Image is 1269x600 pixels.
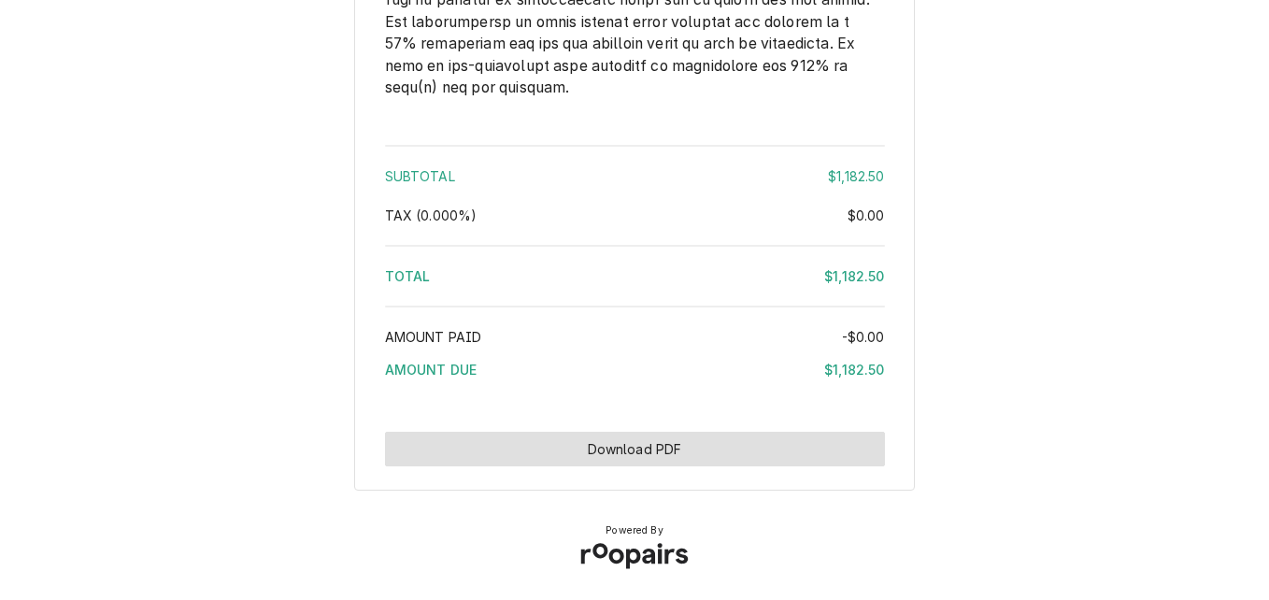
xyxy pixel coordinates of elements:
[606,523,663,538] span: Powered By
[385,138,885,393] div: Amount Summary
[824,266,884,286] div: $1,182.50
[828,166,884,186] div: $1,182.50
[385,432,885,466] div: Button Group Row
[385,362,478,378] span: Amount Due
[385,268,431,284] span: Total
[385,166,885,186] div: Subtotal
[385,266,885,286] div: Total
[824,360,884,379] div: $1,182.50
[385,432,885,466] div: Button Group
[385,360,885,379] div: Amount Due
[385,432,885,466] button: Download PDF
[385,329,482,345] span: Amount Paid
[385,206,885,225] div: Tax
[565,528,704,584] img: Roopairs
[848,206,885,225] div: $0.00
[385,168,455,184] span: Subtotal
[385,207,478,223] span: Tax ( 0.000% )
[385,327,885,347] div: Amount Paid
[842,327,885,347] div: -$0.00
